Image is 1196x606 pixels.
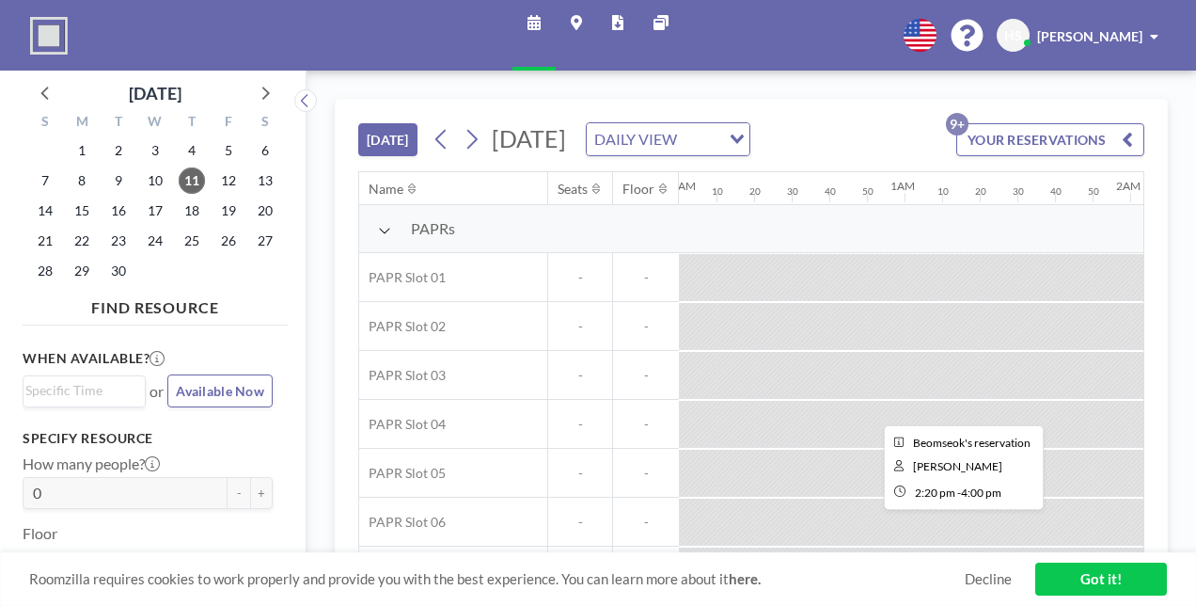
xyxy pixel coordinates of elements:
[613,318,679,335] span: -
[105,137,132,164] span: Tuesday, September 2, 2025
[613,269,679,286] span: -
[69,167,95,194] span: Monday, September 8, 2025
[1035,563,1167,596] a: Got it!
[32,228,58,254] span: Sunday, September 21, 2025
[913,459,1002,473] span: Beomseok Kim
[956,123,1144,156] button: YOUR RESERVATIONS9+
[913,436,1031,450] span: Beomseok's reservation
[142,167,168,194] span: Wednesday, September 10, 2025
[105,258,132,284] span: Tuesday, September 30, 2025
[27,111,64,136] div: S
[129,80,181,106] div: [DATE]
[30,17,68,55] img: organization-logo
[179,228,205,254] span: Thursday, September 25, 2025
[250,477,273,509] button: +
[613,465,679,482] span: -
[712,185,723,198] div: 10
[105,228,132,254] span: Tuesday, September 23, 2025
[683,127,718,151] input: Search for option
[548,318,612,335] span: -
[548,416,612,433] span: -
[590,127,681,151] span: DAILY VIEW
[105,198,132,224] span: Tuesday, September 16, 2025
[622,181,654,198] div: Floor
[729,570,761,587] a: here.
[215,167,242,194] span: Friday, September 12, 2025
[359,465,446,482] span: PAPR Slot 05
[558,181,588,198] div: Seats
[69,137,95,164] span: Monday, September 1, 2025
[32,258,58,284] span: Sunday, September 28, 2025
[252,167,278,194] span: Saturday, September 13, 2025
[937,185,949,198] div: 10
[825,185,836,198] div: 40
[613,367,679,384] span: -
[411,219,455,238] span: PAPRs
[176,383,264,399] span: Available Now
[167,375,273,407] button: Available Now
[548,367,612,384] span: -
[32,167,58,194] span: Sunday, September 7, 2025
[613,514,679,531] span: -
[23,291,288,317] h4: FIND RESOURCE
[252,228,278,254] span: Saturday, September 27, 2025
[69,258,95,284] span: Monday, September 29, 2025
[1088,185,1099,198] div: 50
[23,454,160,473] label: How many people?
[29,570,965,588] span: Roomzilla requires cookies to work properly and provide you with the best experience. You can lea...
[359,514,446,531] span: PAPR Slot 06
[358,123,417,156] button: [DATE]
[613,416,679,433] span: -
[787,185,798,198] div: 30
[359,416,446,433] span: PAPR Slot 04
[862,185,873,198] div: 50
[665,179,696,193] div: 12AM
[142,137,168,164] span: Wednesday, September 3, 2025
[246,111,283,136] div: S
[179,137,205,164] span: Thursday, September 4, 2025
[359,367,446,384] span: PAPR Slot 03
[548,269,612,286] span: -
[101,111,137,136] div: T
[587,123,749,155] div: Search for option
[1116,179,1141,193] div: 2AM
[1013,185,1024,198] div: 30
[179,198,205,224] span: Thursday, September 18, 2025
[957,486,961,500] span: -
[25,380,134,401] input: Search for option
[137,111,174,136] div: W
[215,198,242,224] span: Friday, September 19, 2025
[210,111,246,136] div: F
[359,318,446,335] span: PAPR Slot 02
[369,181,403,198] div: Name
[23,430,273,447] h3: Specify resource
[32,198,58,224] span: Sunday, September 14, 2025
[1050,185,1062,198] div: 40
[359,269,446,286] span: PAPR Slot 01
[1037,28,1142,44] span: [PERSON_NAME]
[69,198,95,224] span: Monday, September 15, 2025
[24,376,145,405] div: Search for option
[946,113,968,136] p: 9+
[142,198,168,224] span: Wednesday, September 17, 2025
[961,486,1001,500] span: 4:00 PM
[252,198,278,224] span: Saturday, September 20, 2025
[548,465,612,482] span: -
[975,185,986,198] div: 20
[548,514,612,531] span: -
[173,111,210,136] div: T
[142,228,168,254] span: Wednesday, September 24, 2025
[69,228,95,254] span: Monday, September 22, 2025
[252,137,278,164] span: Saturday, September 6, 2025
[890,179,915,193] div: 1AM
[149,382,164,401] span: or
[64,111,101,136] div: M
[179,167,205,194] span: Thursday, September 11, 2025
[965,570,1012,588] a: Decline
[23,524,57,543] label: Floor
[228,477,250,509] button: -
[915,486,955,500] span: 2:20 PM
[105,167,132,194] span: Tuesday, September 9, 2025
[1004,27,1022,44] span: HS
[215,137,242,164] span: Friday, September 5, 2025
